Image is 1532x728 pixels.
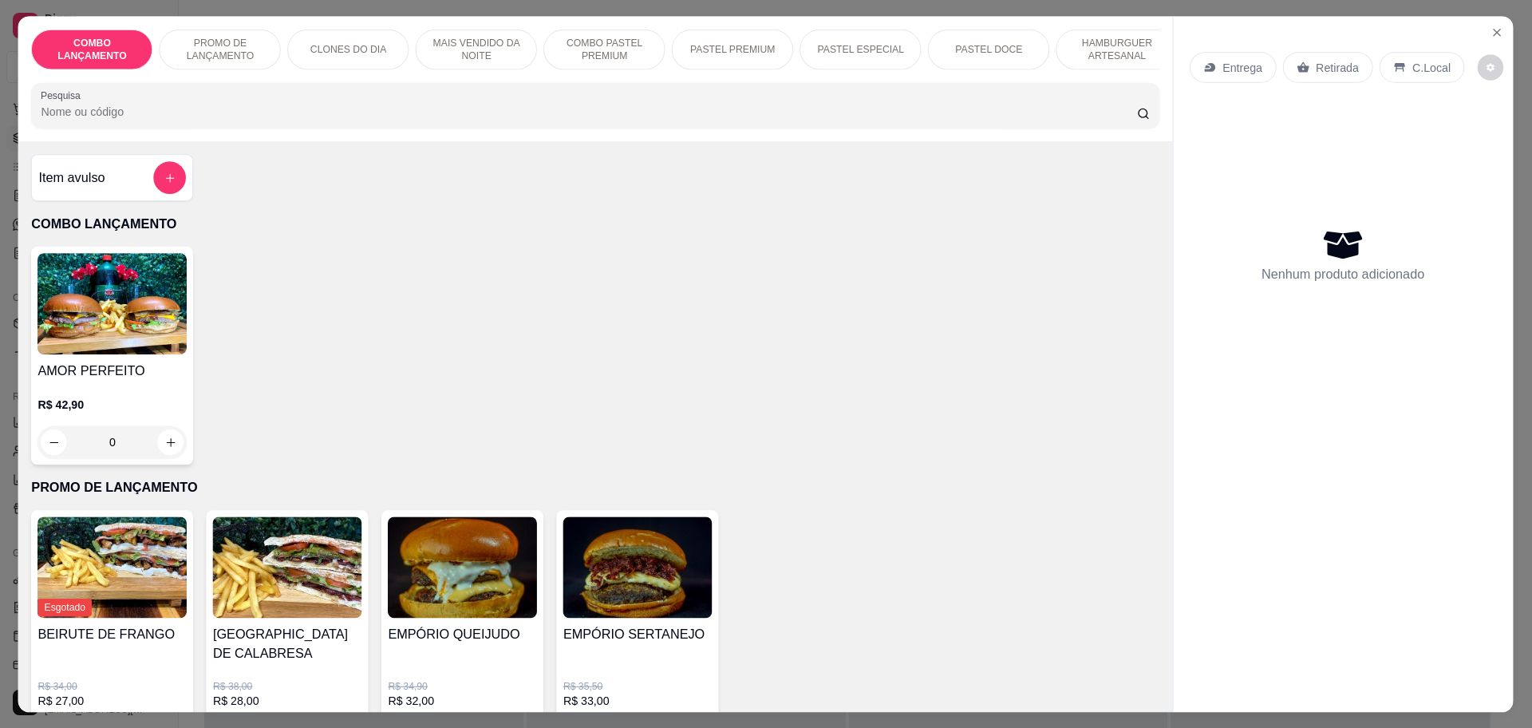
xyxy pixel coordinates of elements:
img: product-image [213,516,362,618]
p: COMBO PASTEL PREMIUM [558,37,652,63]
img: product-image [389,516,538,618]
p: COMBO LANÇAMENTO [45,37,140,63]
button: Close [1484,20,1510,46]
p: Entrega [1223,59,1263,75]
p: R$ 34,00 [38,680,188,693]
h4: EMPÓRIO SERTANEJO [563,625,713,644]
p: R$ 42,90 [38,397,188,413]
p: PASTEL DOCE [956,43,1023,56]
p: R$ 33,00 [563,693,713,709]
p: R$ 32,00 [389,693,538,709]
button: decrease-product-quantity [1478,54,1504,81]
p: COMBO LANÇAMENTO [32,214,1160,233]
p: C.Local [1412,59,1451,75]
p: R$ 28,00 [213,693,362,709]
p: HAMBURGUER ARTESANAL [1070,37,1164,63]
p: Retirada [1317,59,1360,75]
button: add-separate-item [154,161,187,194]
img: product-image [563,516,713,618]
img: product-image [38,516,188,618]
p: PROMO DE LANÇAMENTO [32,478,1160,497]
p: PASTEL PREMIUM [691,43,776,56]
h4: Item avulso [39,168,105,187]
label: Pesquisa [41,89,87,102]
p: R$ 38,00 [213,680,362,693]
input: Pesquisa [41,104,1137,120]
p: CLONES DO DIA [310,43,387,56]
h4: AMOR PERFEITO [38,361,188,380]
img: product-image [38,253,188,354]
p: R$ 27,00 [38,693,188,709]
p: PROMO DE LANÇAMENTO [174,37,268,63]
p: MAIS VENDIDO DA NOITE [430,37,524,63]
p: PASTEL ESPECIAL [818,43,904,56]
h4: [GEOGRAPHIC_DATA] DE CALABRESA [213,625,362,664]
h4: BEIRUTE DE FRANGO [38,625,188,644]
h4: EMPÓRIO QUEIJUDO [389,625,538,644]
span: Esgotado [38,599,93,616]
p: Nenhum produto adicionado [1262,264,1424,283]
p: R$ 34,90 [389,680,538,693]
p: R$ 35,50 [563,680,713,693]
